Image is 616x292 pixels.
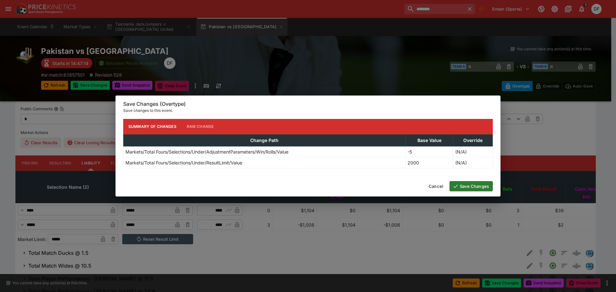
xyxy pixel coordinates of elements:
td: 2000 [406,157,453,168]
th: Base Value [406,134,453,146]
p: Markets/Total Fours/Selections/Under/AdjustmentParameters/Win/Rolls/Value [125,148,288,155]
td: -5 [406,146,453,157]
p: Save changes to this event. [123,107,493,114]
button: Cancel [425,181,447,191]
td: (N/A) [453,157,492,168]
button: Raw Change [182,119,219,134]
button: Summary of Changes [123,119,182,134]
button: Save Changes [449,181,493,191]
h6: Save Changes (Overtype) [123,101,493,107]
td: (N/A) [453,146,492,157]
th: Override [453,134,492,146]
th: Change Path [124,134,406,146]
p: Markets/Total Fours/Selections/Under/ResultLimit/Value [125,159,242,166]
